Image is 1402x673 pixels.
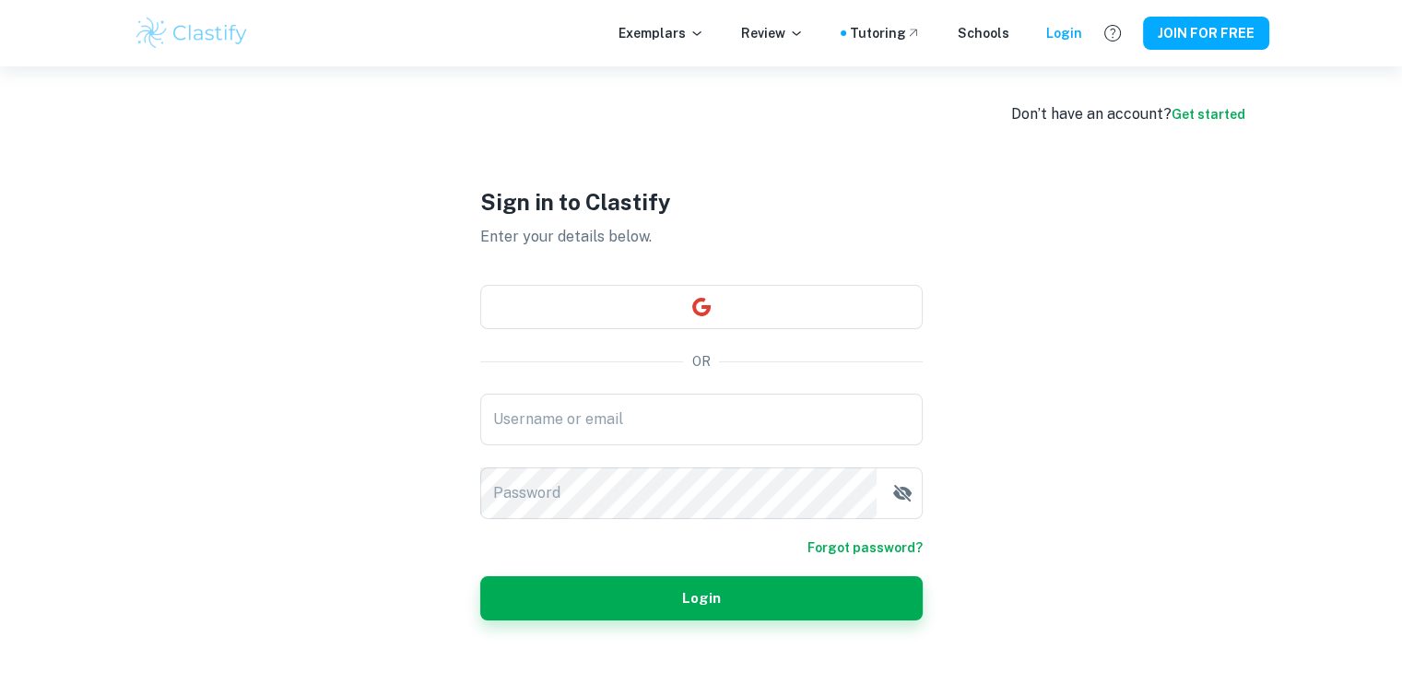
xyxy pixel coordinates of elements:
[619,23,704,43] p: Exemplars
[807,537,923,558] a: Forgot password?
[1097,18,1128,49] button: Help and Feedback
[480,576,923,620] button: Login
[692,351,711,372] p: OR
[850,23,921,43] a: Tutoring
[1046,23,1082,43] a: Login
[480,185,923,218] h1: Sign in to Clastify
[480,226,923,248] p: Enter your details below.
[1172,107,1245,122] a: Get started
[958,23,1009,43] a: Schools
[1143,17,1269,50] button: JOIN FOR FREE
[1011,103,1245,125] div: Don’t have an account?
[134,15,251,52] img: Clastify logo
[741,23,804,43] p: Review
